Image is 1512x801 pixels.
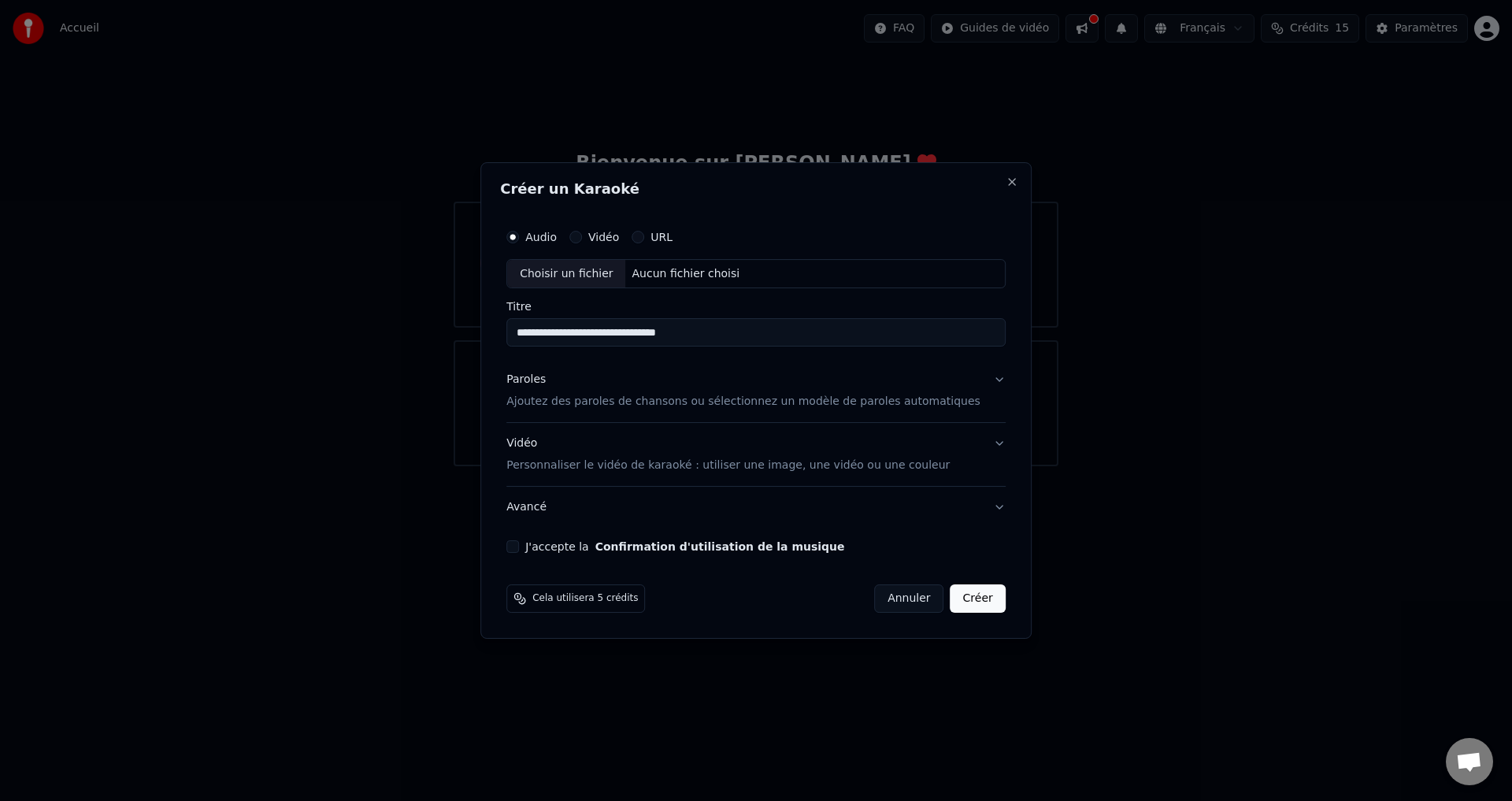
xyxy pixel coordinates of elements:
label: J'accepte la [525,541,844,552]
div: Vidéo [506,436,950,474]
p: Personnaliser le vidéo de karaoké : utiliser une image, une vidéo ou une couleur [506,458,950,473]
button: Créer [951,584,1006,613]
label: Vidéo [588,232,619,243]
button: Avancé [506,487,1006,528]
p: Ajoutez des paroles de chansons ou sélectionnez un modèle de paroles automatiques [506,395,980,410]
button: J'accepte la [595,541,845,552]
button: Annuler [874,584,943,613]
div: Choisir un fichier [507,260,625,288]
button: VidéoPersonnaliser le vidéo de karaoké : utiliser une image, une vidéo ou une couleur [506,424,1006,487]
div: Paroles [506,373,546,388]
h2: Créer un Karaoké [500,182,1012,196]
span: Cela utilisera 5 crédits [532,592,638,605]
div: Aucun fichier choisi [626,266,747,282]
label: Titre [506,302,1006,313]
button: ParolesAjoutez des paroles de chansons ou sélectionnez un modèle de paroles automatiques [506,360,1006,423]
label: URL [650,232,673,243]
label: Audio [525,232,557,243]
